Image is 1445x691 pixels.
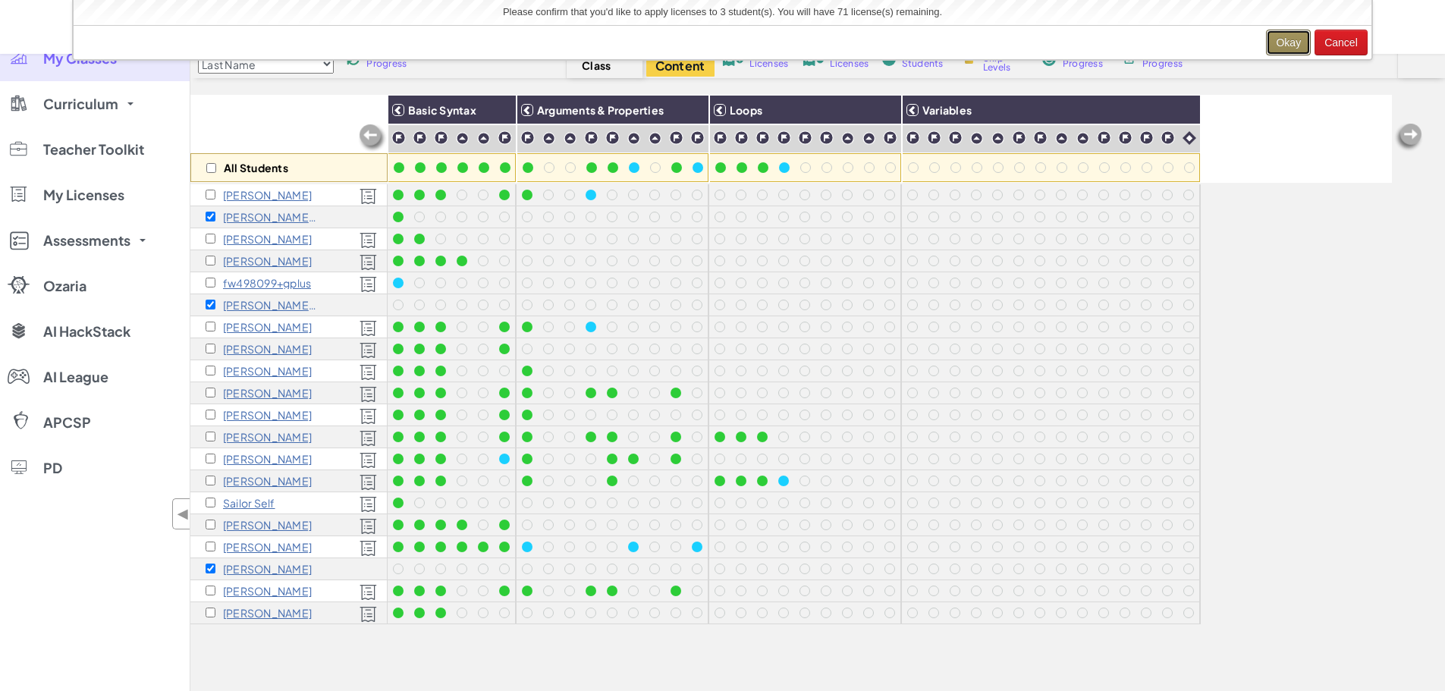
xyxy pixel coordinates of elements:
[223,497,275,509] p: Sailor Self
[883,130,897,145] img: IconChallengeLevel.svg
[223,277,311,289] p: fw498099+gplus
[223,211,318,223] p: Connor Boatwright
[922,103,972,117] span: Variables
[408,103,476,117] span: Basic Syntax
[798,130,812,145] img: IconChallengeLevel.svg
[749,50,788,68] span: Apply Licenses
[564,132,576,145] img: IconPracticeLevel.svg
[1063,50,1108,68] span: Reset Progress
[713,130,727,145] img: IconChallengeLevel.svg
[43,279,86,293] span: Ozaria
[223,431,312,443] p: Sibora Perez
[223,343,312,355] p: Carmel Koblan
[1139,130,1154,145] img: IconChallengeLevel.svg
[520,130,535,145] img: IconChallengeLevel.svg
[360,518,377,535] img: Licensed
[360,452,377,469] img: Licensed
[224,162,288,174] p: All Students
[360,342,377,359] img: Licensed
[1393,122,1424,152] img: Arrow_Left_Inactive.png
[366,50,413,68] span: Refresh Progress
[391,130,406,145] img: IconChallengeLevel.svg
[360,408,377,425] img: Licensed
[498,130,512,145] img: IconChallengeLevel.svg
[1118,130,1132,145] img: IconChallengeLevel.svg
[360,254,377,271] img: Licensed
[434,130,448,145] img: IconChallengeLevel.svg
[43,143,144,156] span: Teacher Toolkit
[627,132,640,145] img: IconPracticeLevel.svg
[584,130,598,145] img: IconChallengeLevel.svg
[360,320,377,337] img: Licensed
[223,255,312,267] p: Kelsey Dice
[43,234,130,247] span: Assessments
[223,299,318,311] p: Austen Jackson
[456,132,469,145] img: IconPracticeLevel.svg
[690,130,705,145] img: IconChallengeLevel.svg
[734,130,749,145] img: IconChallengeLevel.svg
[477,132,490,145] img: IconPracticeLevel.svg
[669,130,683,145] img: IconChallengeLevel.svg
[1161,130,1175,145] img: IconChallengeLevel.svg
[1266,30,1311,55] button: Okay
[43,97,118,111] span: Curriculum
[43,188,124,202] span: My Licenses
[43,325,130,338] span: AI HackStack
[223,409,312,421] p: Rahi Patel
[223,475,312,487] p: Andre Sanchez
[927,130,941,145] img: IconChallengeLevel.svg
[542,132,555,145] img: IconPracticeLevel.svg
[413,130,427,145] img: IconChallengeLevel.svg
[819,130,834,145] img: IconChallengeLevel.svg
[1097,130,1111,145] img: IconChallengeLevel.svg
[902,50,947,68] span: Remove Students
[991,132,1004,145] img: IconPracticeLevel.svg
[777,130,791,145] img: IconChallengeLevel.svg
[223,585,312,597] p: Elliott T
[360,584,377,601] img: Licensed
[223,365,312,377] p: Ian Lange
[223,607,312,619] p: Leila Thompson
[357,123,388,153] img: Arrow_Left_Inactive.png
[906,130,920,145] img: IconChallengeLevel.svg
[841,132,854,145] img: IconPracticeLevel.svg
[649,132,661,145] img: IconPracticeLevel.svg
[360,540,377,557] img: Licensed
[43,52,117,65] span: My Classes
[360,276,377,293] img: Licensed
[983,45,1028,72] span: Lock or Skip Levels
[223,453,312,465] p: Maliah Powers
[223,387,312,399] p: Osmar Lucas-Ramirez
[862,132,875,145] img: IconPracticeLevel.svg
[177,503,190,525] span: ◀
[223,563,312,575] p: Gavin Stripling
[1055,132,1068,145] img: IconPracticeLevel.svg
[360,606,377,623] img: Licensed
[1183,131,1196,145] img: IconIntro.svg
[582,47,627,71] span: Manage Class
[360,232,377,249] img: Licensed
[223,233,312,245] p: Dominique Colson
[537,103,664,117] span: Arguments & Properties
[970,132,983,145] img: IconPracticeLevel.svg
[223,519,312,531] p: Denyla Smith
[503,6,942,17] span: Please confirm that you'd like to apply licenses to 3 student(s). You will have 71 license(s) rem...
[43,370,108,384] span: AI League
[830,50,869,68] span: Revoke Licenses
[223,541,312,553] p: Taliyah Solomon
[223,321,312,333] p: Masiyah Killins
[360,496,377,513] img: Licensed
[1315,30,1368,55] button: Cancel
[755,130,770,145] img: IconChallengeLevel.svg
[948,130,963,145] img: IconChallengeLevel.svg
[360,364,377,381] img: Licensed
[360,188,377,205] img: Licensed
[360,474,377,491] img: Licensed
[360,386,377,403] img: Licensed
[360,430,377,447] img: Licensed
[1033,130,1048,145] img: IconChallengeLevel.svg
[1142,50,1189,68] span: Export Progress
[605,130,620,145] img: IconChallengeLevel.svg
[223,189,312,201] p: Noah Araujo
[1076,132,1089,145] img: IconPracticeLevel.svg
